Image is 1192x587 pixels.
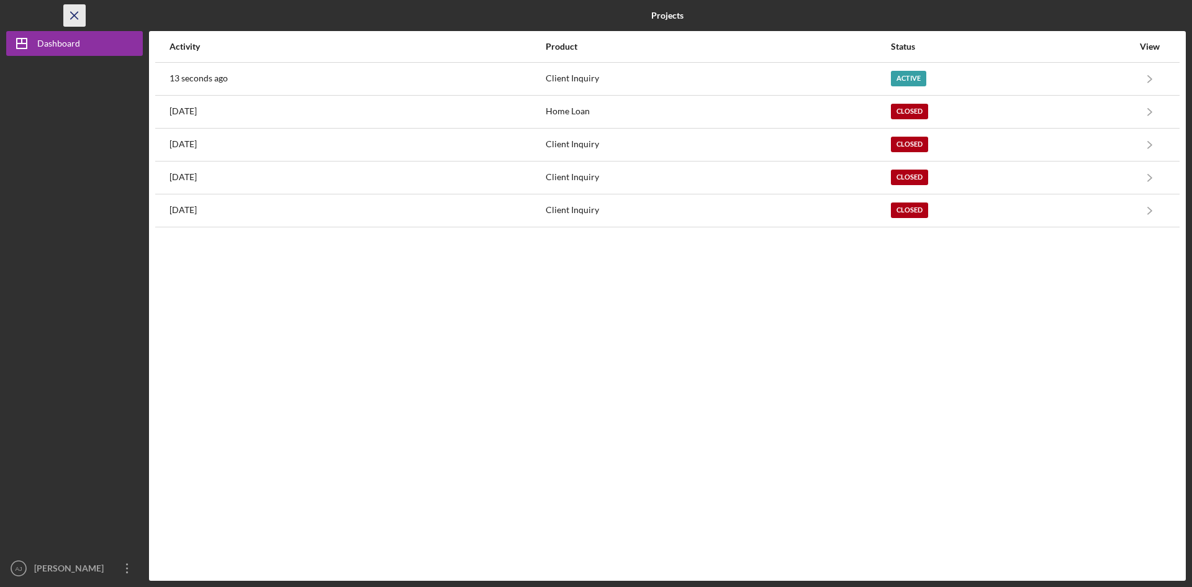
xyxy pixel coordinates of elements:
div: Active [891,71,926,86]
time: 2024-11-25 16:14 [169,106,197,116]
div: Client Inquiry [546,195,890,226]
button: AJ[PERSON_NAME] [6,556,143,581]
time: 2024-11-25 16:13 [169,139,197,149]
div: Dashboard [37,31,80,59]
div: [PERSON_NAME] [31,556,112,584]
div: Status [891,42,1133,52]
div: Home Loan [546,96,890,127]
div: Client Inquiry [546,162,890,193]
div: Activity [169,42,544,52]
time: 2024-11-03 19:15 [169,172,197,182]
time: 2024-09-28 13:21 [169,205,197,215]
div: Client Inquiry [546,63,890,94]
button: Dashboard [6,31,143,56]
div: Closed [891,137,928,152]
div: Closed [891,170,928,185]
div: Client Inquiry [546,129,890,160]
time: 2025-09-03 17:42 [169,73,228,83]
text: AJ [15,565,22,572]
div: Product [546,42,890,52]
div: Closed [891,202,928,218]
div: Closed [891,104,928,119]
div: View [1134,42,1165,52]
b: Projects [651,11,684,20]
